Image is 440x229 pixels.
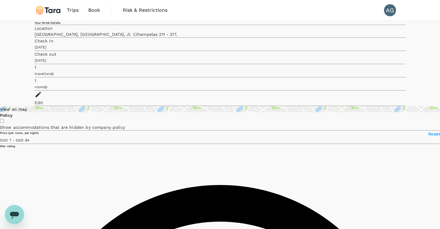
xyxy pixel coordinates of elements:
div: 1 [35,64,406,70]
span: [DATE] [35,45,47,49]
span: traveller(s) [35,72,54,76]
img: Tara Climate Ltd [35,4,62,17]
div: Edit [35,100,406,106]
div: Location [35,25,406,31]
span: Risk & Restrictions [123,7,168,14]
span: room(s) [35,85,48,89]
div: Check in [35,38,406,44]
div: AG [384,4,396,16]
h6: Your Hotel Details [35,21,406,25]
span: Trips [67,7,79,14]
span: Book [88,7,100,14]
div: Check out [35,51,406,57]
div: 1 [35,78,406,84]
span: [DATE] [35,58,47,63]
iframe: Button to launch messaging window [5,205,24,224]
span: Reset [428,132,440,136]
div: [GEOGRAPHIC_DATA], [GEOGRAPHIC_DATA], Jl. Cihampelas 211 - 217, [35,31,406,37]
